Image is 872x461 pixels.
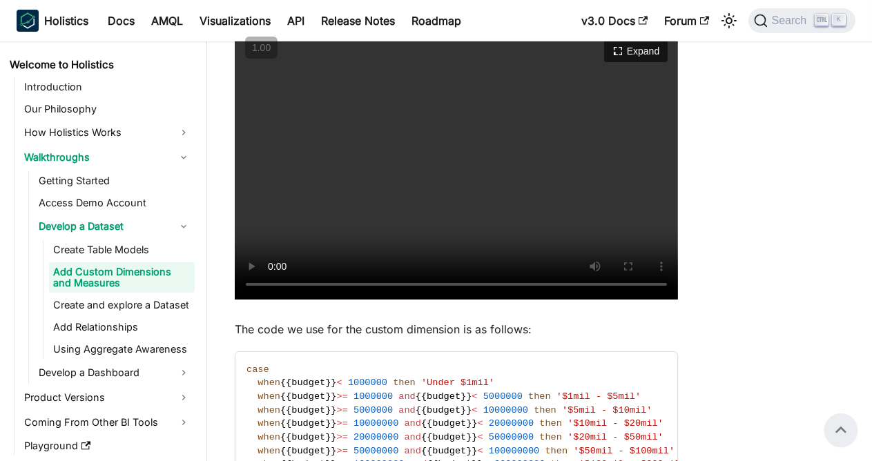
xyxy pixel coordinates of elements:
span: '$10mil - $20mil' [568,418,663,429]
a: AMQL [143,10,191,32]
span: and [404,418,420,429]
a: Visualizations [191,10,279,32]
span: and [398,391,415,402]
span: 50000000 [353,446,398,456]
span: and [404,446,420,456]
span: >= [337,391,348,402]
span: 10000000 [483,405,528,415]
span: when [258,432,280,442]
a: HolisticsHolistics [17,10,88,32]
span: and [404,432,420,442]
span: {{budget}} [280,391,337,402]
span: '$1mil - $5mil' [556,391,641,402]
a: Docs [99,10,143,32]
a: Develop a Dashboard [35,362,195,384]
span: case [246,364,269,375]
span: {{budget}} [416,391,472,402]
span: {{budget}} [280,446,337,456]
a: Getting Started [35,171,195,190]
span: {{budget}} [280,377,337,388]
p: The code we use for the custom dimension is as follows: [235,321,678,337]
span: 'Under $1mil' [421,377,494,388]
span: then [393,377,416,388]
a: Develop a Dataset [35,215,195,237]
a: Coming From Other BI Tools [20,411,195,433]
span: >= [337,405,348,415]
span: then [539,432,562,442]
img: Holistics [17,10,39,32]
button: Scroll back to top [824,413,858,447]
b: Holistics [44,12,88,29]
a: Create and explore a Dataset [49,295,195,315]
a: Release Notes [313,10,403,32]
span: then [528,391,551,402]
span: 20000000 [353,432,398,442]
span: then [545,446,568,456]
span: then [539,418,562,429]
a: How Holistics Works [20,121,195,144]
span: {{budget}} [280,405,337,415]
span: < [478,446,483,456]
span: 100000000 [489,446,539,456]
button: Search (Ctrl+K) [748,8,855,33]
video: Your browser does not support embedding video, but you can . [235,30,678,300]
a: API [279,10,313,32]
a: Playground [20,436,195,455]
span: 5000000 [483,391,523,402]
a: Add Custom Dimensions and Measures [49,262,195,293]
span: when [258,391,280,402]
span: < [472,391,477,402]
a: Create Table Models [49,240,195,259]
span: < [478,432,483,442]
a: Product Versions [20,386,195,409]
a: Add Relationships [49,317,195,337]
a: Access Demo Account [35,193,195,213]
a: Forum [656,10,717,32]
a: Walkthroughs [20,146,195,168]
span: >= [337,446,348,456]
span: >= [337,432,348,442]
span: < [478,418,483,429]
span: 10000000 [353,418,398,429]
span: Search [768,14,815,27]
span: when [258,418,280,429]
span: {{budget}} [421,446,478,456]
span: < [337,377,342,388]
span: < [472,405,477,415]
a: Our Philosophy [20,99,195,119]
span: then [534,405,556,415]
span: '$5mil - $10mil' [562,405,652,415]
span: when [258,446,280,456]
span: '$50mil - $100mil' [573,446,675,456]
a: Using Aggregate Awareness [49,340,195,359]
span: 5000000 [353,405,393,415]
a: Welcome to Holistics [6,55,195,75]
span: {{budget}} [421,418,478,429]
a: v3.0 Docs [573,10,656,32]
span: when [258,405,280,415]
span: '$20mil - $50mil' [568,432,663,442]
span: and [398,405,415,415]
span: {{budget}} [280,432,337,442]
span: when [258,377,280,388]
button: Expand video [604,40,668,62]
span: >= [337,418,348,429]
span: 1000000 [348,377,387,388]
span: {{budget}} [416,405,472,415]
a: Introduction [20,77,195,97]
span: {{budget}} [421,432,478,442]
span: 1000000 [353,391,393,402]
span: {{budget}} [280,418,337,429]
a: Roadmap [403,10,469,32]
span: 50000000 [489,432,534,442]
kbd: K [832,14,846,26]
button: Switch between dark and light mode (currently light mode) [718,10,740,32]
span: 20000000 [489,418,534,429]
